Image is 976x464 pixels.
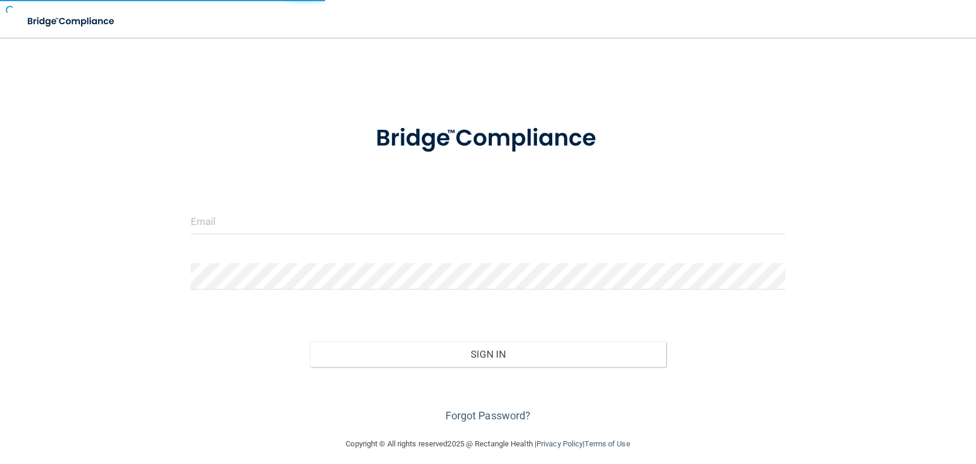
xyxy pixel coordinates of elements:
[445,409,531,422] a: Forgot Password?
[18,9,126,33] img: bridge_compliance_login_screen.278c3ca4.svg
[536,439,583,448] a: Privacy Policy
[352,108,625,169] img: bridge_compliance_login_screen.278c3ca4.svg
[274,425,703,463] div: Copyright © All rights reserved 2025 @ Rectangle Health | |
[585,439,630,448] a: Terms of Use
[310,341,667,367] button: Sign In
[191,208,785,234] input: Email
